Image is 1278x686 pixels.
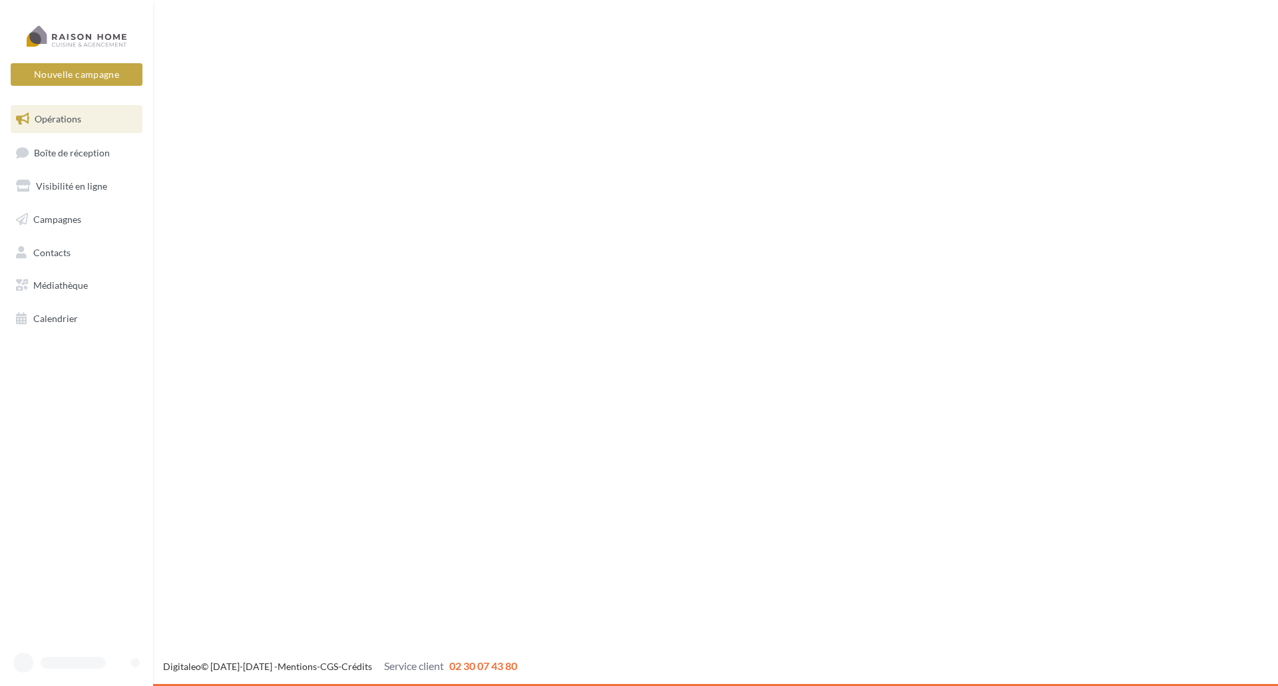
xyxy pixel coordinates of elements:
[34,146,110,158] span: Boîte de réception
[163,661,517,672] span: © [DATE]-[DATE] - - -
[33,313,78,324] span: Calendrier
[8,239,145,267] a: Contacts
[8,105,145,133] a: Opérations
[449,659,517,672] span: 02 30 07 43 80
[35,113,81,124] span: Opérations
[320,661,338,672] a: CGS
[36,180,107,192] span: Visibilité en ligne
[384,659,444,672] span: Service client
[8,305,145,333] a: Calendrier
[33,246,71,257] span: Contacts
[8,206,145,234] a: Campagnes
[278,661,317,672] a: Mentions
[8,271,145,299] a: Médiathèque
[11,63,142,86] button: Nouvelle campagne
[33,214,81,225] span: Campagnes
[8,138,145,167] a: Boîte de réception
[163,661,201,672] a: Digitaleo
[8,172,145,200] a: Visibilité en ligne
[33,279,88,291] span: Médiathèque
[341,661,372,672] a: Crédits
